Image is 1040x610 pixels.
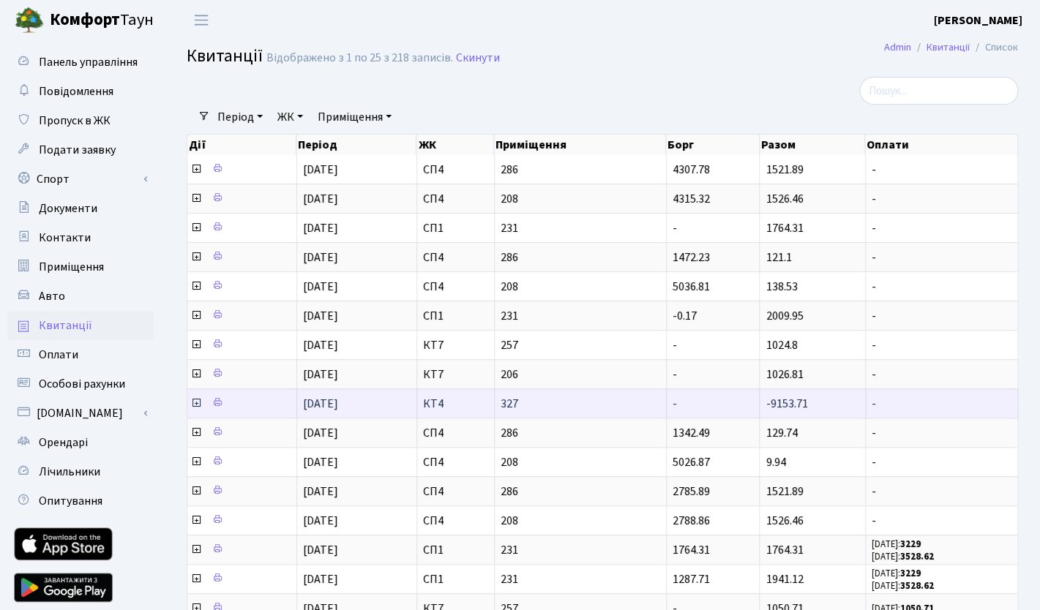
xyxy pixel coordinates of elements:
[673,483,710,500] span: 2785.89
[501,281,660,293] span: 208
[934,12,1022,29] a: [PERSON_NAME]
[872,252,1011,263] span: -
[7,252,154,282] a: Приміщення
[39,230,91,246] span: Контакти
[39,142,116,158] span: Подати заявку
[872,164,1011,176] span: -
[7,457,154,486] a: Лічильники
[673,396,677,412] span: -
[872,398,1011,410] span: -
[673,249,710,266] span: 1472.23
[423,310,488,322] span: СП1
[423,164,488,176] span: СП4
[501,573,660,585] span: 231
[766,162,803,178] span: 1521.89
[501,398,660,410] span: 327
[766,571,803,587] span: 1941.12
[501,427,660,439] span: 286
[303,483,338,500] span: [DATE]
[673,542,710,558] span: 1764.31
[673,191,710,207] span: 4315.32
[7,486,154,516] a: Опитування
[7,223,154,252] a: Контакти
[872,339,1011,351] span: -
[303,571,338,587] span: [DATE]
[872,427,1011,439] span: -
[272,105,309,129] a: ЖК
[7,165,154,194] a: Спорт
[303,249,338,266] span: [DATE]
[872,310,1011,322] span: -
[501,193,660,205] span: 208
[766,279,797,295] span: 138.53
[15,6,44,35] img: logo.png
[766,396,807,412] span: -9153.71
[872,550,934,563] small: [DATE]:
[766,425,797,441] span: 129.74
[872,456,1011,468] span: -
[296,135,417,155] th: Період
[872,222,1011,234] span: -
[423,573,488,585] span: СП1
[872,579,934,592] small: [DATE]:
[900,550,934,563] b: 3528.62
[7,428,154,457] a: Орендарі
[673,308,697,324] span: -0.17
[766,454,785,470] span: 9.94
[501,369,660,380] span: 206
[501,222,660,234] span: 231
[39,464,100,480] span: Лічильники
[423,339,488,351] span: КТ7
[7,369,154,399] a: Особові рахунки
[303,308,338,324] span: [DATE]
[50,8,120,31] b: Комфорт
[7,340,154,369] a: Оплати
[766,483,803,500] span: 1521.89
[501,339,660,351] span: 257
[187,135,296,155] th: Дії
[673,279,710,295] span: 5036.81
[423,544,488,556] span: СП1
[423,369,488,380] span: КТ7
[766,337,797,353] span: 1024.8
[423,515,488,527] span: СП4
[872,369,1011,380] span: -
[501,515,660,527] span: 208
[501,310,660,322] span: 231
[312,105,397,129] a: Приміщення
[760,135,865,155] th: Разом
[872,486,1011,497] span: -
[423,222,488,234] span: СП1
[501,252,660,263] span: 286
[970,39,1018,56] li: Список
[7,399,154,428] a: [DOMAIN_NAME]
[50,8,154,33] span: Таун
[303,513,338,529] span: [DATE]
[183,8,220,32] button: Переключити навігацію
[666,135,760,155] th: Борг
[423,281,488,293] span: СП4
[673,337,677,353] span: -
[900,579,934,592] b: 3528.62
[303,279,338,295] span: [DATE]
[501,456,660,468] span: 208
[187,43,263,69] span: Квитанції
[39,113,111,129] span: Пропуск в ЖК
[862,32,1040,63] nav: breadcrumb
[673,571,710,587] span: 1287.71
[927,39,970,55] a: Квитанції
[872,515,1011,527] span: -
[39,317,92,334] span: Квитанції
[39,83,113,99] span: Повідомлення
[39,200,97,216] span: Документи
[766,542,803,558] span: 1764.31
[39,493,102,509] span: Опитування
[423,427,488,439] span: СП4
[303,454,338,470] span: [DATE]
[872,193,1011,205] span: -
[872,538,921,551] small: [DATE]:
[423,193,488,205] span: СП4
[303,542,338,558] span: [DATE]
[501,164,660,176] span: 286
